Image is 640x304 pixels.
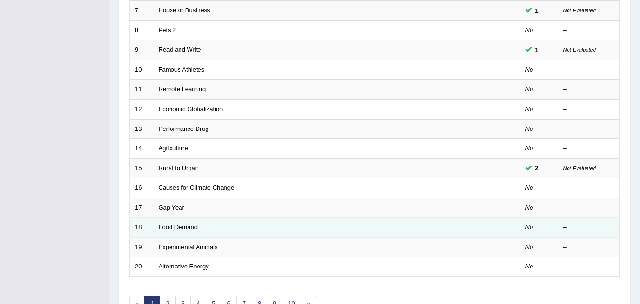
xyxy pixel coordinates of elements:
[159,204,184,211] a: Gap Year
[130,119,153,139] td: 13
[159,125,209,132] a: Performance Drug
[563,144,614,153] div: –
[563,262,614,271] div: –
[159,243,218,250] a: Experimental Animals
[130,40,153,60] td: 9
[525,243,533,250] em: No
[159,85,206,92] a: Remote Learning
[130,237,153,257] td: 19
[130,257,153,277] td: 20
[525,66,533,73] em: No
[130,218,153,238] td: 18
[159,263,209,270] a: Alternative Energy
[159,184,234,191] a: Causes for Climate Change
[130,139,153,159] td: 14
[525,125,533,132] em: No
[159,105,223,112] a: Economic Globalization
[130,20,153,40] td: 8
[159,46,201,53] a: Read and Write
[532,6,542,16] span: You can still take this question
[563,105,614,114] div: –
[130,60,153,80] td: 10
[130,1,153,21] td: 7
[130,80,153,100] td: 11
[130,198,153,218] td: 17
[159,223,198,230] a: Food Demand
[130,158,153,178] td: 15
[563,125,614,134] div: –
[563,26,614,35] div: –
[525,27,533,34] em: No
[525,204,533,211] em: No
[525,223,533,230] em: No
[532,45,542,55] span: You can still take this question
[159,66,205,73] a: Famous Athletes
[525,184,533,191] em: No
[532,163,542,173] span: You can still take this question
[159,145,188,152] a: Agriculture
[130,99,153,119] td: 12
[563,203,614,212] div: –
[525,145,533,152] em: No
[563,223,614,232] div: –
[159,7,210,14] a: House or Business
[525,85,533,92] em: No
[563,243,614,252] div: –
[563,85,614,94] div: –
[159,165,199,172] a: Rural to Urban
[563,47,596,53] small: Not Evaluated
[130,178,153,198] td: 16
[563,65,614,74] div: –
[525,105,533,112] em: No
[159,27,176,34] a: Pets 2
[525,263,533,270] em: No
[563,166,596,171] small: Not Evaluated
[563,184,614,193] div: –
[563,8,596,13] small: Not Evaluated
